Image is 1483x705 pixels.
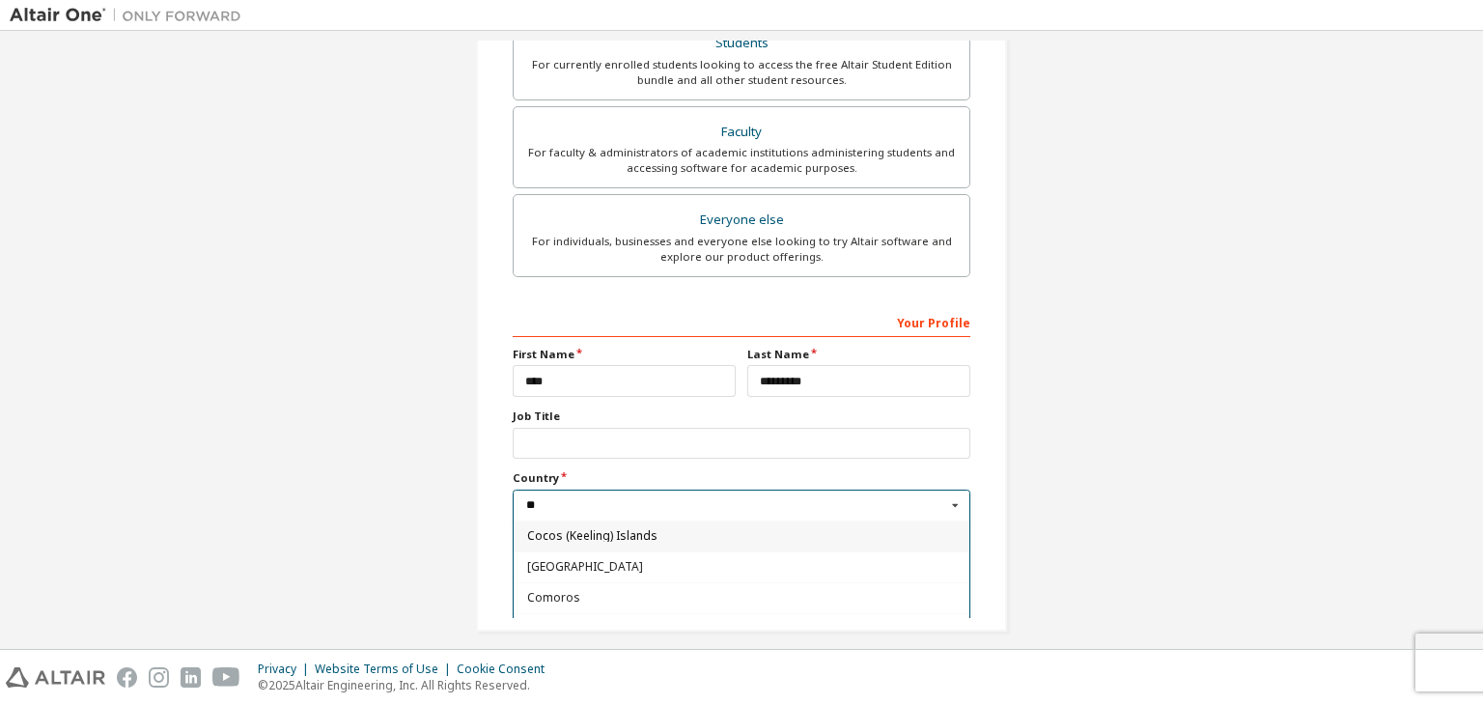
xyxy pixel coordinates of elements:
img: altair_logo.svg [6,667,105,688]
p: © 2025 Altair Engineering, Inc. All Rights Reserved. [258,677,556,693]
div: Privacy [258,662,315,677]
div: Your Profile [513,306,970,337]
img: Altair One [10,6,251,25]
div: Students [525,30,958,57]
img: linkedin.svg [181,667,201,688]
div: For individuals, businesses and everyone else looking to try Altair software and explore our prod... [525,234,958,265]
div: Faculty [525,119,958,146]
label: Job Title [513,409,970,424]
div: Website Terms of Use [315,662,457,677]
div: Everyone else [525,207,958,234]
img: instagram.svg [149,667,169,688]
span: Cocos (Keeling) Islands [527,530,957,542]
div: For currently enrolled students looking to access the free Altair Student Edition bundle and all ... [525,57,958,88]
div: Cookie Consent [457,662,556,677]
span: Comoros [527,592,957,604]
span: [GEOGRAPHIC_DATA] [527,561,957,573]
img: facebook.svg [117,667,137,688]
img: youtube.svg [212,667,240,688]
label: First Name [513,347,736,362]
label: Last Name [747,347,970,362]
label: Country [513,470,970,486]
div: For faculty & administrators of academic institutions administering students and accessing softwa... [525,145,958,176]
